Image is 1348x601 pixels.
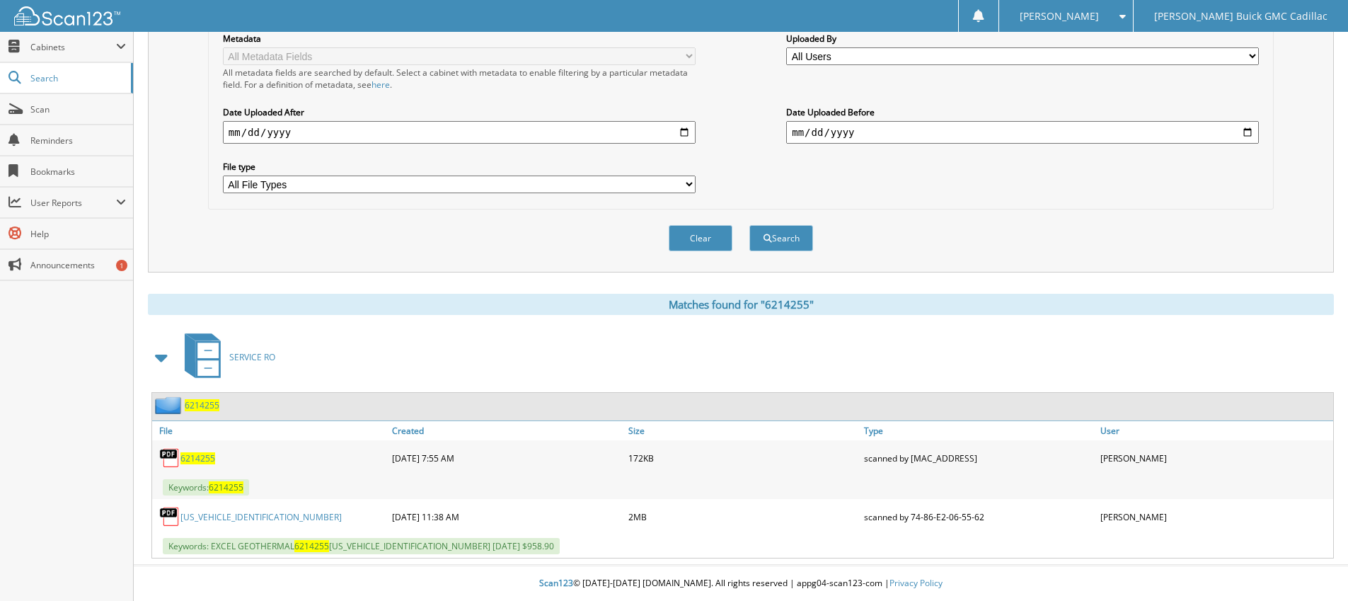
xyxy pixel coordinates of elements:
label: Date Uploaded After [223,106,696,118]
a: SERVICE RO [176,329,275,385]
a: File [152,421,388,440]
a: User [1097,421,1333,440]
div: Matches found for "6214255" [148,294,1334,315]
span: SERVICE RO [229,351,275,363]
span: [PERSON_NAME] Buick GMC Cadillac [1154,12,1327,21]
span: Announcements [30,259,126,271]
img: scan123-logo-white.svg [14,6,120,25]
a: [US_VEHICLE_IDENTIFICATION_NUMBER] [180,511,342,523]
span: Reminders [30,134,126,147]
a: Privacy Policy [889,577,943,589]
div: [PERSON_NAME] [1097,503,1333,531]
label: Uploaded By [786,33,1259,45]
a: Size [625,421,861,440]
span: Keywords: EXCEL GEOTHERMAL [US_VEHICLE_IDENTIFICATION_NUMBER] [DATE] $958.90 [163,538,560,554]
div: [PERSON_NAME] [1097,444,1333,472]
a: 6214255 [180,452,215,464]
span: User Reports [30,197,116,209]
div: All metadata fields are searched by default. Select a cabinet with metadata to enable filtering b... [223,67,696,91]
button: Clear [669,225,732,251]
span: Cabinets [30,41,116,53]
span: 6214255 [294,540,329,552]
span: 6214255 [209,481,243,493]
div: [DATE] 11:38 AM [388,503,625,531]
div: scanned by [MAC_ADDRESS] [860,444,1097,472]
div: © [DATE]-[DATE] [DOMAIN_NAME]. All rights reserved | appg04-scan123-com | [134,566,1348,601]
span: [PERSON_NAME] [1020,12,1099,21]
span: Scan [30,103,126,115]
a: 6214255 [185,399,219,411]
label: Date Uploaded Before [786,106,1259,118]
iframe: Chat Widget [1277,533,1348,601]
div: 2MB [625,503,861,531]
div: [DATE] 7:55 AM [388,444,625,472]
img: PDF.png [159,447,180,469]
span: Keywords: [163,479,249,496]
a: here [371,79,390,91]
span: Search [30,72,124,84]
img: PDF.png [159,506,180,527]
span: Scan123 [539,577,573,589]
a: Type [860,421,1097,440]
label: Metadata [223,33,696,45]
div: 1 [116,260,127,271]
div: scanned by 74-86-E2-06-55-62 [860,503,1097,531]
span: Help [30,228,126,240]
span: Bookmarks [30,166,126,178]
label: File type [223,161,696,173]
div: 172KB [625,444,861,472]
input: end [786,121,1259,144]
img: folder2.png [155,396,185,414]
a: Created [388,421,625,440]
input: start [223,121,696,144]
button: Search [749,225,813,251]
